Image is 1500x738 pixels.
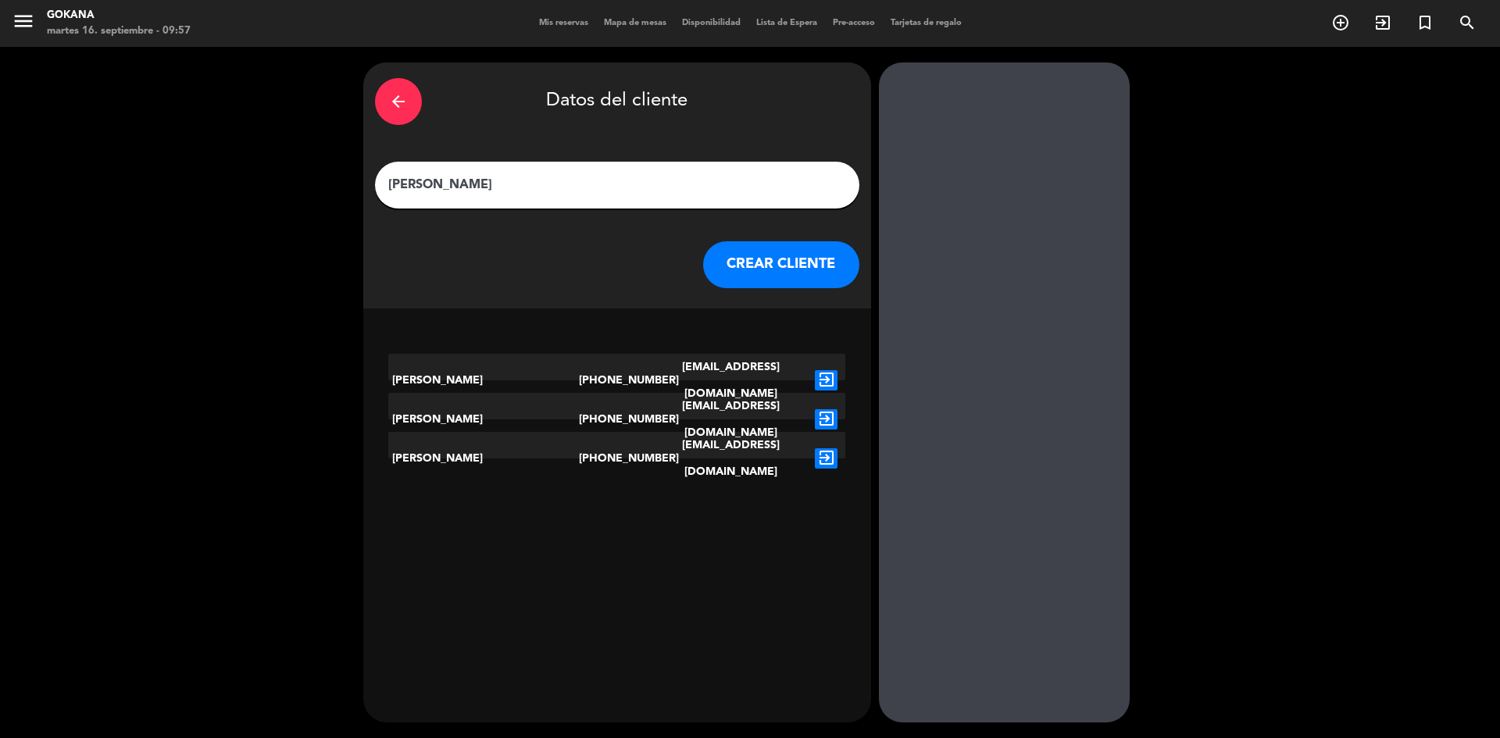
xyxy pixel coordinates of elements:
[12,9,35,33] i: menu
[883,19,970,27] span: Tarjetas de regalo
[1331,13,1350,32] i: add_circle_outline
[47,8,191,23] div: GOKANA
[12,9,35,38] button: menu
[596,19,674,27] span: Mapa de mesas
[815,370,837,390] i: exit_to_app
[674,19,748,27] span: Disponibilidad
[655,393,807,446] div: [EMAIL_ADDRESS][DOMAIN_NAME]
[1458,13,1477,32] i: search
[655,354,807,407] div: [EMAIL_ADDRESS][DOMAIN_NAME]
[579,393,655,446] div: [PHONE_NUMBER]
[375,74,859,129] div: Datos del cliente
[47,23,191,39] div: martes 16. septiembre - 09:57
[389,92,408,111] i: arrow_back
[579,354,655,407] div: [PHONE_NUMBER]
[815,409,837,430] i: exit_to_app
[703,241,859,288] button: CREAR CLIENTE
[531,19,596,27] span: Mis reservas
[579,432,655,485] div: [PHONE_NUMBER]
[1416,13,1434,32] i: turned_in_not
[1373,13,1392,32] i: exit_to_app
[815,448,837,469] i: exit_to_app
[655,432,807,485] div: [EMAIL_ADDRESS][DOMAIN_NAME]
[388,432,579,485] div: [PERSON_NAME]
[388,354,579,407] div: [PERSON_NAME]
[387,174,848,196] input: Escriba nombre, correo electrónico o número de teléfono...
[388,393,579,446] div: [PERSON_NAME]
[825,19,883,27] span: Pre-acceso
[748,19,825,27] span: Lista de Espera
